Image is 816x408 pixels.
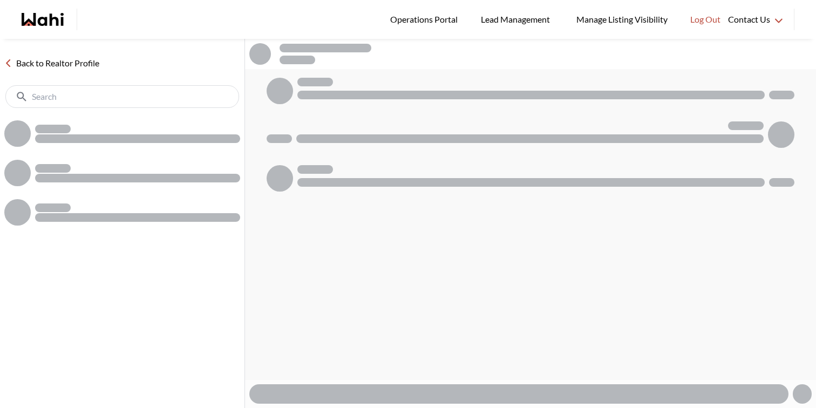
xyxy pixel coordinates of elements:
input: Search [32,91,215,102]
a: Wahi homepage [22,13,64,26]
span: Lead Management [481,12,554,26]
span: Operations Portal [390,12,461,26]
span: Manage Listing Visibility [573,12,671,26]
span: Log Out [690,12,720,26]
